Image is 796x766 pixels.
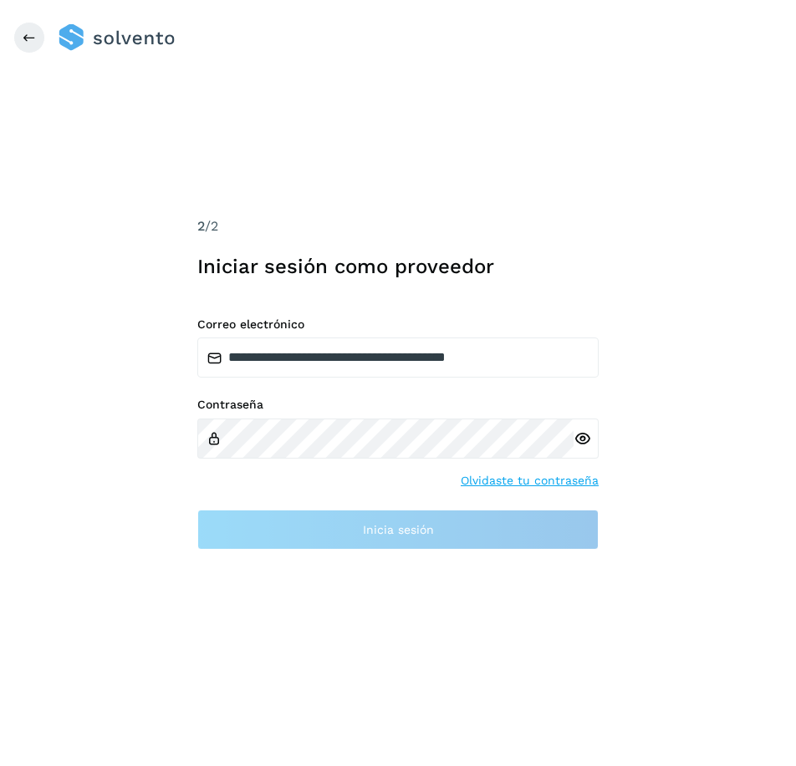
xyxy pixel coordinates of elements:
[197,218,205,234] span: 2
[197,317,599,332] label: Correo electrónico
[197,255,599,279] h1: Iniciar sesión como proveedor
[197,510,599,550] button: Inicia sesión
[461,472,599,490] a: Olvidaste tu contraseña
[363,524,434,535] span: Inicia sesión
[197,398,599,412] label: Contraseña
[197,216,599,236] div: /2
